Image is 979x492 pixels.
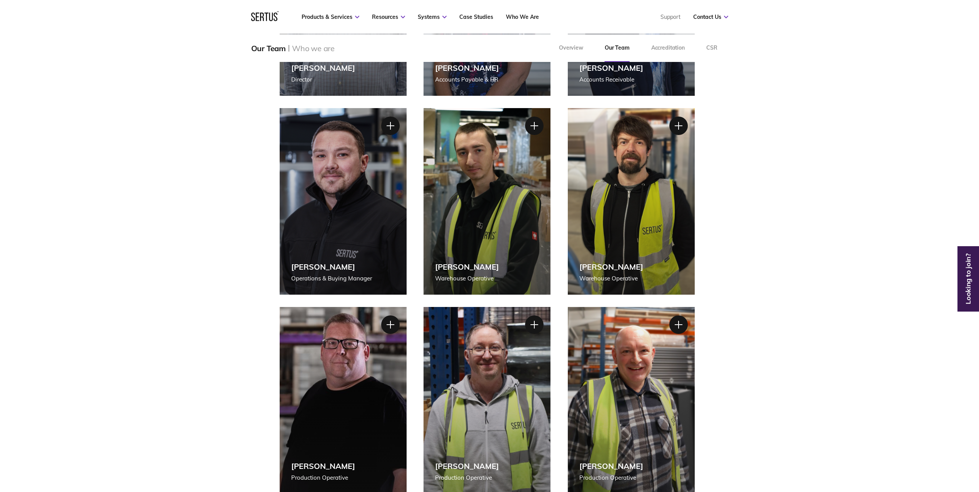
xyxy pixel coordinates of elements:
[435,274,499,283] div: Warehouse Operative
[292,43,335,53] div: Who we are
[291,75,355,84] div: Director
[291,274,372,283] div: Operations & Buying Manager
[291,63,355,73] div: [PERSON_NAME]
[435,461,499,471] div: [PERSON_NAME]
[959,276,977,282] a: Looking to join?
[251,43,286,53] div: Our Team
[579,63,643,73] div: [PERSON_NAME]
[291,461,355,471] div: [PERSON_NAME]
[435,473,499,482] div: Production Operative
[302,13,359,20] a: Products & Services
[693,13,728,20] a: Contact Us
[291,262,372,272] div: [PERSON_NAME]
[579,75,643,84] div: Accounts Receivable
[640,34,695,62] a: Accreditation
[372,13,405,20] a: Resources
[291,473,355,482] div: Production Operative
[579,274,643,283] div: Warehouse Operative
[548,34,594,62] a: Overview
[841,403,979,492] iframe: Chat Widget
[459,13,493,20] a: Case Studies
[506,13,539,20] a: Who We Are
[579,461,643,471] div: [PERSON_NAME]
[435,63,499,73] div: [PERSON_NAME]
[695,34,728,62] a: CSR
[579,262,643,272] div: [PERSON_NAME]
[841,403,979,492] div: Chat-widget
[418,13,447,20] a: Systems
[660,13,680,20] a: Support
[435,75,499,84] div: Accounts Payable & HR
[579,473,643,482] div: Production Operative
[435,262,499,272] div: [PERSON_NAME]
